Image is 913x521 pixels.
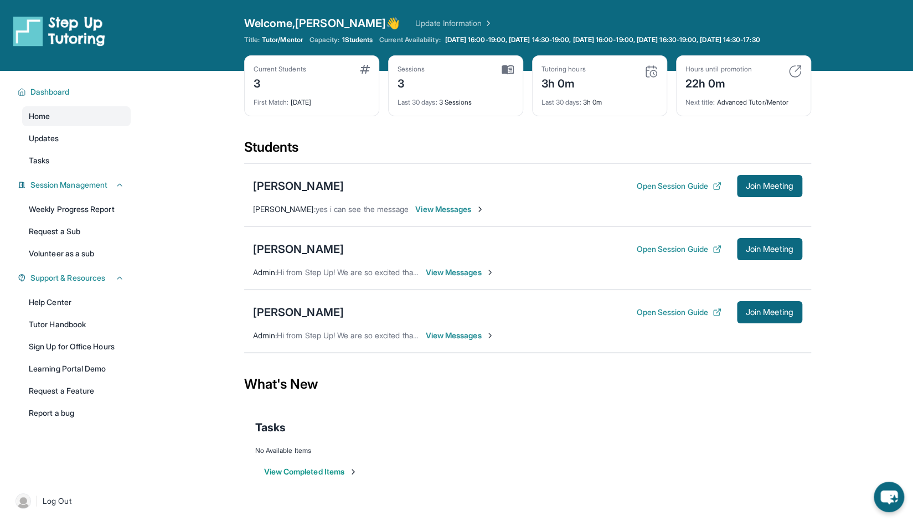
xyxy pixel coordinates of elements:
[244,35,260,44] span: Title:
[874,482,904,512] button: chat-button
[737,175,802,197] button: Join Meeting
[244,360,811,409] div: What's New
[636,244,721,255] button: Open Session Guide
[316,204,409,214] span: yes i can see the message
[398,91,514,107] div: 3 Sessions
[541,65,586,74] div: Tutoring hours
[22,403,131,423] a: Report a bug
[43,496,71,507] span: Log Out
[644,65,658,78] img: card
[253,178,344,194] div: [PERSON_NAME]
[502,65,514,75] img: card
[26,272,124,283] button: Support & Resources
[685,98,715,106] span: Next title :
[22,199,131,219] a: Weekly Progress Report
[788,65,802,78] img: card
[26,179,124,190] button: Session Management
[11,489,131,513] a: |Log Out
[29,133,59,144] span: Updates
[415,204,484,215] span: View Messages
[29,155,49,166] span: Tasks
[360,65,370,74] img: card
[541,91,658,107] div: 3h 0m
[254,91,370,107] div: [DATE]
[685,65,752,74] div: Hours until promotion
[541,74,586,91] div: 3h 0m
[30,86,70,97] span: Dashboard
[486,331,494,340] img: Chevron-Right
[445,35,760,44] span: [DATE] 16:00-19:00, [DATE] 14:30-19:00, [DATE] 16:00-19:00, [DATE] 16:30-19:00, [DATE] 14:30-17:30
[264,466,358,477] button: View Completed Items
[22,151,131,171] a: Tasks
[253,267,277,277] span: Admin :
[737,238,802,260] button: Join Meeting
[13,16,105,47] img: logo
[22,221,131,241] a: Request a Sub
[30,179,107,190] span: Session Management
[22,106,131,126] a: Home
[636,307,721,318] button: Open Session Guide
[379,35,440,44] span: Current Availability:
[255,446,800,455] div: No Available Items
[253,204,316,214] span: [PERSON_NAME] :
[685,74,752,91] div: 22h 0m
[253,331,277,340] span: Admin :
[253,241,344,257] div: [PERSON_NAME]
[398,65,425,74] div: Sessions
[746,246,793,252] span: Join Meeting
[16,493,31,509] img: user-img
[443,35,762,44] a: [DATE] 16:00-19:00, [DATE] 14:30-19:00, [DATE] 16:00-19:00, [DATE] 16:30-19:00, [DATE] 14:30-17:30
[35,494,38,508] span: |
[254,65,306,74] div: Current Students
[482,18,493,29] img: Chevron Right
[262,35,303,44] span: Tutor/Mentor
[255,420,286,435] span: Tasks
[415,18,493,29] a: Update Information
[398,98,437,106] span: Last 30 days :
[254,74,306,91] div: 3
[253,305,344,320] div: [PERSON_NAME]
[476,205,484,214] img: Chevron-Right
[22,381,131,401] a: Request a Feature
[342,35,373,44] span: 1 Students
[685,91,802,107] div: Advanced Tutor/Mentor
[22,292,131,312] a: Help Center
[29,111,50,122] span: Home
[30,272,105,283] span: Support & Resources
[22,337,131,357] a: Sign Up for Office Hours
[244,138,811,163] div: Students
[310,35,340,44] span: Capacity:
[22,128,131,148] a: Updates
[22,314,131,334] a: Tutor Handbook
[746,309,793,316] span: Join Meeting
[636,180,721,192] button: Open Session Guide
[426,330,495,341] span: View Messages
[426,267,495,278] span: View Messages
[398,74,425,91] div: 3
[737,301,802,323] button: Join Meeting
[254,98,289,106] span: First Match :
[22,359,131,379] a: Learning Portal Demo
[26,86,124,97] button: Dashboard
[486,268,494,277] img: Chevron-Right
[746,183,793,189] span: Join Meeting
[244,16,400,31] span: Welcome, [PERSON_NAME] 👋
[541,98,581,106] span: Last 30 days :
[22,244,131,264] a: Volunteer as a sub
